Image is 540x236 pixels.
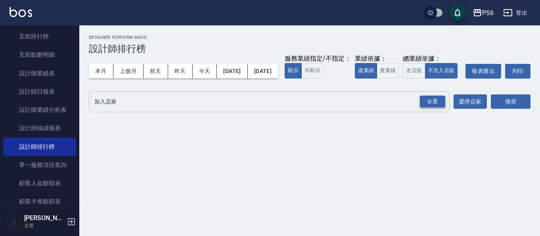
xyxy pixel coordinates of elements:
[3,138,76,156] a: 設計師排行榜
[3,27,76,46] a: 互助排行榜
[3,64,76,83] a: 設計師業績表
[418,94,447,109] button: Open
[465,64,501,79] button: 報表匯出
[92,95,434,109] input: 店家名稱
[3,156,76,174] a: 單一服務項目查詢
[355,55,399,63] div: 業績依據：
[420,96,445,108] div: 全選
[193,64,217,79] button: 今天
[3,101,76,119] a: 設計師業績分析表
[469,5,497,21] button: PS6
[491,94,530,109] button: 搜尋
[248,64,278,79] button: [DATE]
[505,64,530,79] button: 列印
[168,64,193,79] button: 昨天
[3,46,76,64] a: 互助點數明細
[24,222,65,229] p: 主管
[144,64,168,79] button: 前天
[3,119,76,137] a: 設計師抽成報表
[377,63,399,79] button: 實業績
[217,64,247,79] button: [DATE]
[113,64,144,79] button: 上個月
[301,63,324,79] button: 不顯示
[425,63,458,79] button: 不含入店販
[24,214,65,222] h5: [PERSON_NAME]
[3,192,76,211] a: 顧客卡券餘額表
[403,63,425,79] button: 含店販
[500,6,530,20] button: 登出
[285,55,351,63] div: 服務業績指定/不指定：
[285,63,302,79] button: 顯示
[10,7,32,17] img: Logo
[482,8,494,18] div: PS6
[3,174,76,192] a: 顧客入金餘額表
[450,5,465,21] button: save
[89,43,530,54] h3: 設計師排行榜
[355,63,377,79] button: 虛業績
[3,83,76,101] a: 設計師日報表
[403,55,461,63] div: 總業績依據：
[89,64,113,79] button: 本月
[454,94,487,109] button: 選擇店家
[6,214,22,230] img: Person
[89,35,530,40] h2: Designer Perform Basic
